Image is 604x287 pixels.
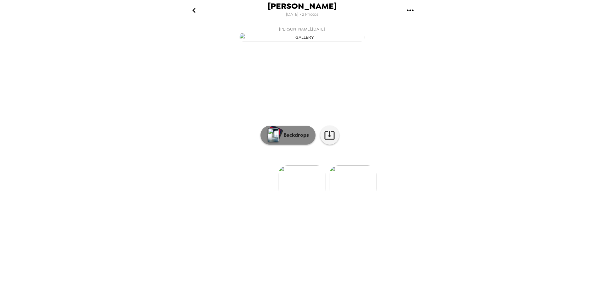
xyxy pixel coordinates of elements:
span: [PERSON_NAME] [268,2,337,10]
button: Backdrops [260,126,316,145]
button: [PERSON_NAME],[DATE] [176,24,428,44]
img: gallery [329,165,377,198]
img: gallery [278,165,326,198]
p: Backdrops [280,131,309,139]
span: [DATE] • 2 Photos [286,10,318,19]
span: [PERSON_NAME] , [DATE] [279,26,325,33]
img: gallery [239,33,365,42]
